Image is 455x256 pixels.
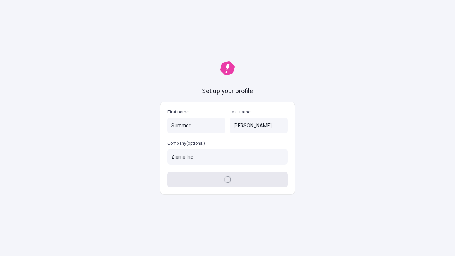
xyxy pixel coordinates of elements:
p: Company [167,140,288,146]
input: Company(optional) [167,149,288,165]
p: First name [167,109,225,115]
input: Last name [230,118,288,133]
input: First name [167,118,225,133]
p: Last name [230,109,288,115]
span: (optional) [186,140,205,146]
h1: Set up your profile [202,87,253,96]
